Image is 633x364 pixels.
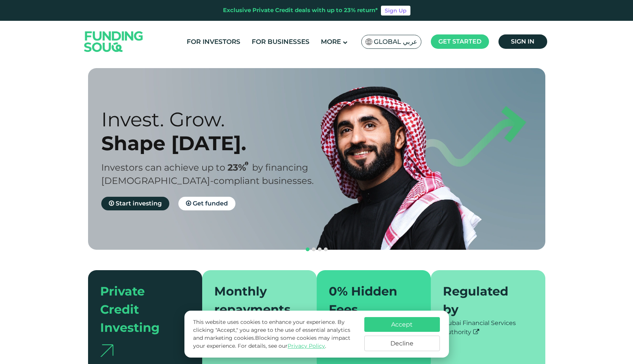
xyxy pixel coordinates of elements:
[223,6,378,15] div: Exclusive Private Credit deals with up to 23% return*
[101,107,330,131] div: Invest. Grow.
[321,38,341,45] span: More
[193,334,350,349] span: Blocking some cookies may impact your experience.
[100,282,181,337] div: Private Credit Investing
[101,162,225,173] span: Investors can achieve up to
[77,22,151,61] img: Logo
[100,344,113,357] img: arrow
[214,282,296,319] div: Monthly repayments
[101,131,330,155] div: Shape [DATE].
[311,246,317,252] button: navigation
[438,38,481,45] span: Get started
[178,197,235,210] a: Get funded
[193,200,228,207] span: Get funded
[498,34,547,49] a: Sign in
[329,282,410,319] div: 0% Hidden Fees
[381,6,410,16] a: Sign Up
[317,246,323,252] button: navigation
[365,39,372,45] img: SA Flag
[511,38,534,45] span: Sign in
[305,246,311,252] button: navigation
[245,162,248,166] i: 23% IRR (expected) ~ 15% Net yield (expected)
[185,36,242,48] a: For Investors
[288,342,325,349] a: Privacy Policy
[238,342,326,349] span: For details, see our .
[364,336,440,351] button: Decline
[116,200,162,207] span: Start investing
[443,282,524,319] div: Regulated by
[364,317,440,332] button: Accept
[323,246,329,252] button: navigation
[443,319,533,337] div: Dubai Financial Services Authority
[374,37,417,46] span: Global عربي
[193,318,356,350] p: This website uses cookies to enhance your experience. By clicking "Accept," you agree to the use ...
[228,162,252,173] span: 23%
[250,36,311,48] a: For Businesses
[101,197,169,210] a: Start investing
